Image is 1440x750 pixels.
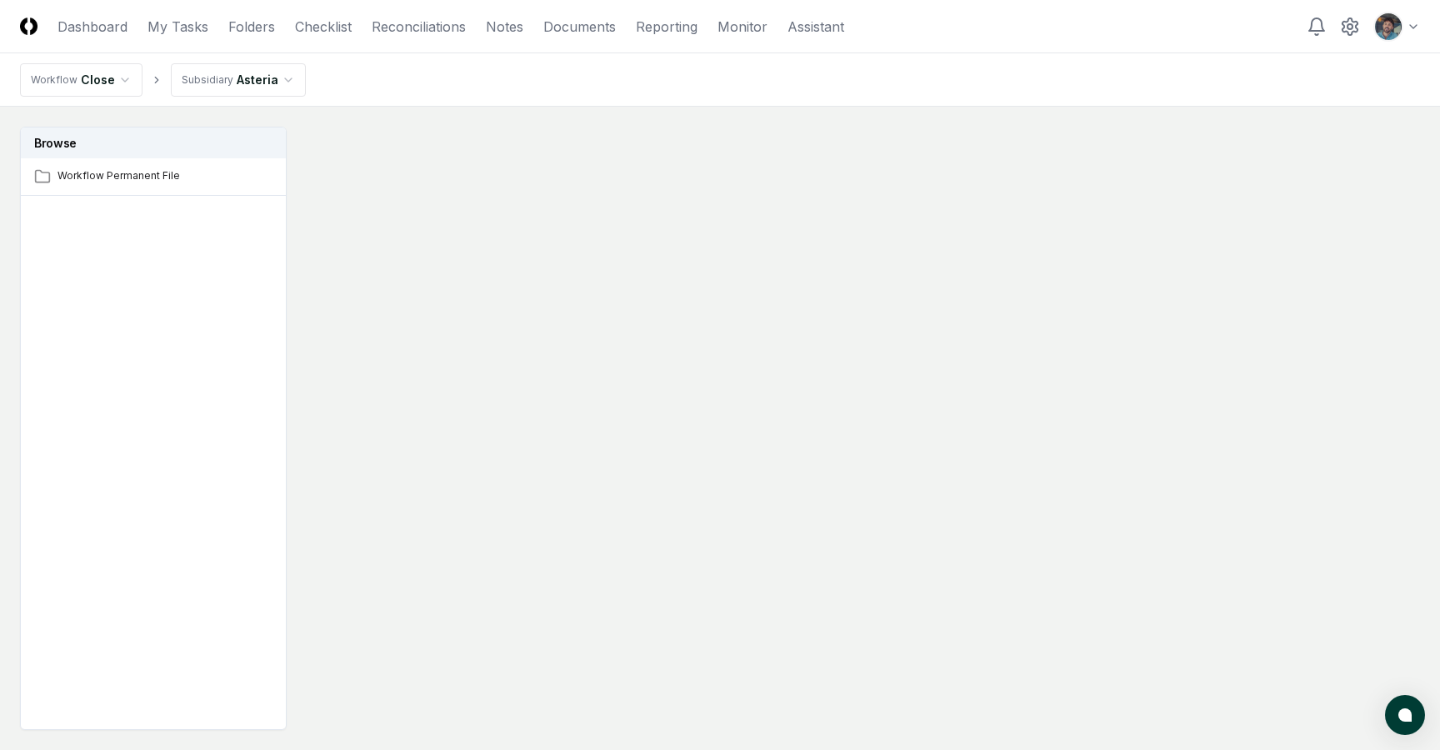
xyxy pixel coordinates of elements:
[31,72,77,87] div: Workflow
[636,17,697,37] a: Reporting
[21,127,286,158] h3: Browse
[717,17,767,37] a: Monitor
[1375,13,1402,40] img: d09822cc-9b6d-4858-8d66-9570c114c672_9c9ccbeb-e694-4a28-8c80-803f91e6912c.png
[295,17,352,37] a: Checklist
[372,17,466,37] a: Reconciliations
[147,17,208,37] a: My Tasks
[486,17,523,37] a: Notes
[543,17,616,37] a: Documents
[228,17,275,37] a: Folders
[1385,695,1425,735] button: atlas-launcher
[20,17,37,35] img: Logo
[182,72,233,87] div: Subsidiary
[20,63,306,97] nav: breadcrumb
[787,17,844,37] a: Assistant
[57,17,127,37] a: Dashboard
[21,158,287,195] a: Workflow Permanent File
[57,168,274,183] span: Workflow Permanent File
